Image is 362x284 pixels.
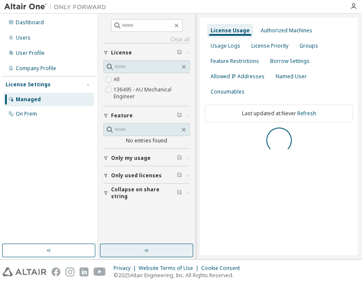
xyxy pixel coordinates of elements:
[114,85,190,102] label: 136495 - AU Mechanical Engineer
[114,74,121,85] label: All
[177,190,182,196] span: Clear filter
[103,36,190,43] a: Clear all
[114,265,139,272] div: Privacy
[261,27,312,34] div: Authorized Machines
[177,155,182,162] span: Clear filter
[211,58,259,65] div: Feature Restrictions
[16,96,41,103] div: Managed
[211,27,250,34] div: License Usage
[16,34,31,41] div: Users
[3,267,46,276] img: altair_logo.svg
[6,81,51,88] div: License Settings
[111,155,151,162] span: Only my usage
[299,43,318,49] div: Groups
[251,43,288,49] div: License Priority
[4,3,111,11] img: Altair One
[103,137,190,144] div: No entries found
[103,149,190,168] button: Only my usage
[51,267,60,276] img: facebook.svg
[16,19,44,26] div: Dashboard
[103,184,190,202] button: Collapse on share string
[16,111,37,117] div: On Prem
[80,267,88,276] img: linkedin.svg
[177,49,182,56] span: Clear filter
[114,272,245,279] p: © 2025 Altair Engineering, Inc. All Rights Reserved.
[297,110,316,117] a: Refresh
[201,265,245,272] div: Cookie Consent
[103,166,190,185] button: Only used licenses
[211,43,240,49] div: Usage Logs
[66,267,74,276] img: instagram.svg
[211,73,265,80] div: Allowed IP Addresses
[103,43,190,62] button: License
[177,112,182,119] span: Clear filter
[276,73,307,80] div: Named User
[111,172,162,179] span: Only used licenses
[205,105,353,122] div: Last updated at: Never
[177,172,182,179] span: Clear filter
[111,186,177,200] span: Collapse on share string
[211,88,245,95] div: Consumables
[111,112,133,119] span: Feature
[270,58,310,65] div: Borrow Settings
[16,65,56,72] div: Company Profile
[139,265,201,272] div: Website Terms of Use
[111,49,132,56] span: License
[103,106,190,125] button: Feature
[94,267,106,276] img: youtube.svg
[16,50,45,57] div: User Profile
